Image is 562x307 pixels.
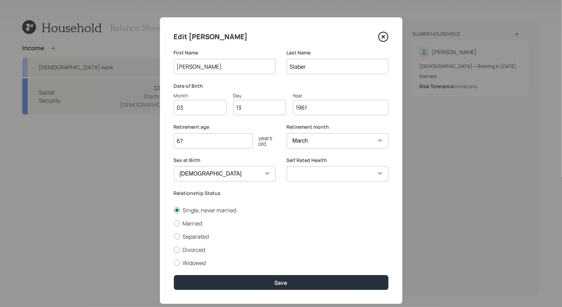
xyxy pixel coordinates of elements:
input: Month [174,100,226,115]
div: Day [233,92,286,99]
label: Date of Birth [174,83,389,89]
label: Relationship Status [174,190,389,197]
div: years old [253,135,276,146]
h4: Edit [PERSON_NAME] [174,31,248,42]
div: Save [275,279,288,287]
label: Self Rated Health [287,157,389,164]
div: Month [174,92,226,99]
label: Separated [174,233,389,240]
label: Married [174,220,389,227]
label: Widowed [174,259,389,267]
input: Year [293,100,389,115]
input: Day [233,100,286,115]
div: Year [293,92,389,99]
label: Retirement age [174,123,276,130]
label: First Name [174,49,276,56]
label: Retirement month [287,123,389,130]
button: Save [174,275,389,290]
label: Sex at Birth [174,157,276,164]
label: Divorced [174,246,389,254]
label: Last Name [287,49,389,56]
label: Single, never married [174,206,389,214]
